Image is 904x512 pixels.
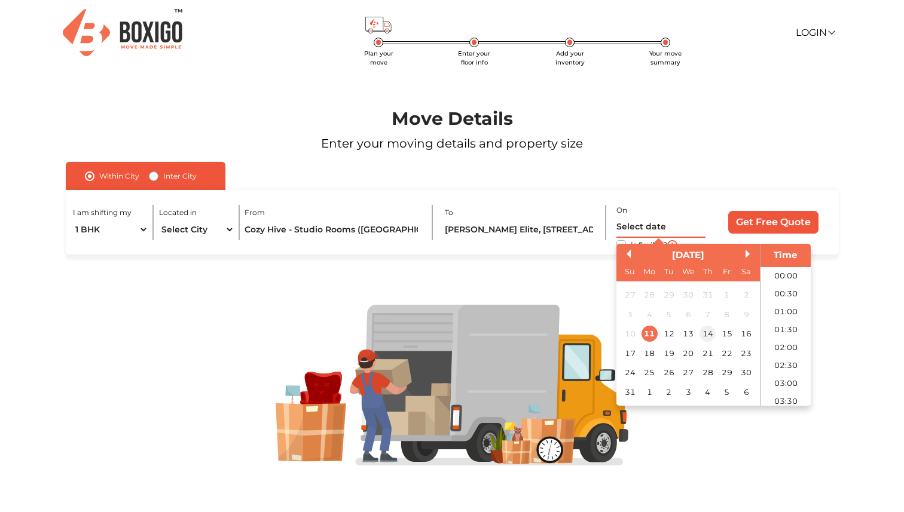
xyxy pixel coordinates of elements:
[445,219,596,240] input: Locality
[738,364,754,381] div: Choose Saturday, August 30th, 2025
[699,364,715,381] div: Choose Thursday, August 28th, 2025
[622,345,638,361] div: Choose Sunday, August 17th, 2025
[622,250,631,258] button: Previous Month
[699,345,715,361] div: Choose Thursday, August 21st, 2025
[622,326,638,342] div: Not available Sunday, August 10th, 2025
[719,263,735,280] div: Fr
[660,263,676,280] div: Tu
[641,306,657,323] div: Not available Monday, August 4th, 2025
[699,287,715,303] div: Not available Thursday, July 31st, 2025
[245,219,422,240] input: Locality
[746,250,754,258] button: Next Month
[738,306,754,323] div: Not available Saturday, August 9th, 2025
[667,240,677,250] img: i
[680,326,696,342] div: Choose Wednesday, August 13th, 2025
[761,267,811,285] li: 00:00
[719,345,735,361] div: Choose Friday, August 22nd, 2025
[616,217,706,238] input: Select date
[73,207,132,218] label: I am shifting my
[719,306,735,323] div: Not available Friday, August 8th, 2025
[622,384,638,400] div: Choose Sunday, August 31st, 2025
[163,169,197,183] label: Inter City
[680,364,696,381] div: Choose Wednesday, August 27th, 2025
[555,50,585,66] span: Add your inventory
[660,345,676,361] div: Choose Tuesday, August 19th, 2025
[660,364,676,381] div: Choose Tuesday, August 26th, 2025
[719,364,735,381] div: Choose Friday, August 29th, 2025
[796,27,834,38] a: Login
[616,249,760,262] div: [DATE]
[99,169,139,183] label: Within City
[631,238,667,250] label: Is flexible?
[622,306,638,323] div: Not available Sunday, August 3rd, 2025
[616,205,627,216] label: On
[680,306,696,323] div: Not available Wednesday, August 6th, 2025
[622,364,638,381] div: Choose Sunday, August 24th, 2025
[728,211,819,234] input: Get Free Quote
[761,321,811,339] li: 01:30
[763,249,808,262] div: Time
[699,306,715,323] div: Not available Thursday, August 7th, 2025
[761,339,811,357] li: 02:00
[719,384,735,400] div: Choose Friday, September 5th, 2025
[36,134,868,152] p: Enter your moving details and property size
[680,263,696,280] div: We
[660,287,676,303] div: Not available Tuesday, July 29th, 2025
[445,207,453,218] label: To
[159,207,197,218] label: Located in
[680,384,696,400] div: Choose Wednesday, September 3rd, 2025
[719,326,735,342] div: Choose Friday, August 15th, 2025
[699,384,715,400] div: Choose Thursday, September 4th, 2025
[761,285,811,303] li: 00:30
[738,384,754,400] div: Choose Saturday, September 6th, 2025
[761,357,811,375] li: 02:30
[738,287,754,303] div: Not available Saturday, August 2nd, 2025
[738,345,754,361] div: Choose Saturday, August 23rd, 2025
[622,263,638,280] div: Su
[641,287,657,303] div: Not available Monday, July 28th, 2025
[641,345,657,361] div: Choose Monday, August 18th, 2025
[761,375,811,393] li: 03:00
[364,50,393,66] span: Plan your move
[660,326,676,342] div: Choose Tuesday, August 12th, 2025
[761,393,811,410] li: 03:30
[649,50,682,66] span: Your move summary
[245,207,265,218] label: From
[36,108,868,130] h1: Move Details
[738,326,754,342] div: Choose Saturday, August 16th, 2025
[699,326,715,342] div: Choose Thursday, August 14th, 2025
[699,263,715,280] div: Th
[680,287,696,303] div: Not available Wednesday, July 30th, 2025
[719,287,735,303] div: Not available Friday, August 1st, 2025
[458,50,490,66] span: Enter your floor info
[761,303,811,321] li: 01:00
[680,345,696,361] div: Choose Wednesday, August 20th, 2025
[660,384,676,400] div: Choose Tuesday, September 2nd, 2025
[63,9,182,56] img: Boxigo
[620,285,756,401] div: month 2025-08
[660,306,676,323] div: Not available Tuesday, August 5th, 2025
[641,263,657,280] div: Mo
[641,384,657,400] div: Choose Monday, September 1st, 2025
[641,364,657,381] div: Choose Monday, August 25th, 2025
[622,287,638,303] div: Not available Sunday, July 27th, 2025
[641,326,657,342] div: Choose Monday, August 11th, 2025
[738,263,754,280] div: Sa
